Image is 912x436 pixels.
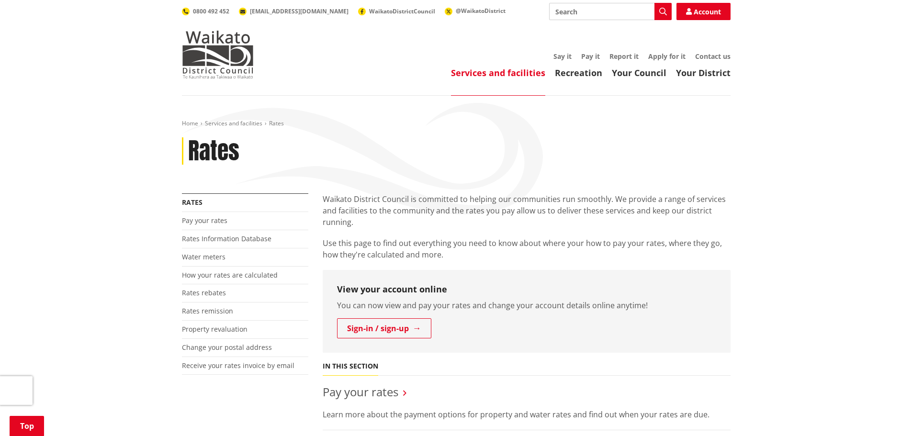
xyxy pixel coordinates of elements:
[269,119,284,127] span: Rates
[358,7,435,15] a: WaikatoDistrictCouncil
[549,3,672,20] input: Search input
[250,7,349,15] span: [EMAIL_ADDRESS][DOMAIN_NAME]
[337,284,716,295] h3: View your account online
[676,3,731,20] a: Account
[193,7,229,15] span: 0800 492 452
[182,288,226,297] a: Rates rebates
[695,52,731,61] a: Contact us
[182,270,278,279] a: How your rates are calculated
[205,119,262,127] a: Services and facilities
[323,409,731,420] p: Learn more about the payment options for property and water rates and find out when your rates ar...
[323,237,731,260] p: Use this page to find out everything you need to know about where your how to pay your rates, whe...
[182,306,233,315] a: Rates remission
[182,324,248,334] a: Property revaluation
[182,216,227,225] a: Pay your rates
[182,234,271,243] a: Rates Information Database
[323,193,731,228] p: Waikato District Council is committed to helping our communities run smoothly. We provide a range...
[188,137,239,165] h1: Rates
[10,416,44,436] a: Top
[451,67,545,78] a: Services and facilities
[182,343,272,352] a: Change your postal address
[445,7,506,15] a: @WaikatoDistrict
[182,120,731,128] nav: breadcrumb
[369,7,435,15] span: WaikatoDistrictCouncil
[609,52,639,61] a: Report it
[581,52,600,61] a: Pay it
[182,252,225,261] a: Water meters
[648,52,686,61] a: Apply for it
[323,384,398,400] a: Pay your rates
[182,119,198,127] a: Home
[553,52,572,61] a: Say it
[612,67,666,78] a: Your Council
[456,7,506,15] span: @WaikatoDistrict
[182,198,203,207] a: Rates
[239,7,349,15] a: [EMAIL_ADDRESS][DOMAIN_NAME]
[555,67,602,78] a: Recreation
[182,7,229,15] a: 0800 492 452
[182,361,294,370] a: Receive your rates invoice by email
[182,31,254,78] img: Waikato District Council - Te Kaunihera aa Takiwaa o Waikato
[676,67,731,78] a: Your District
[337,318,431,338] a: Sign-in / sign-up
[323,362,378,370] h5: In this section
[337,300,716,311] p: You can now view and pay your rates and change your account details online anytime!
